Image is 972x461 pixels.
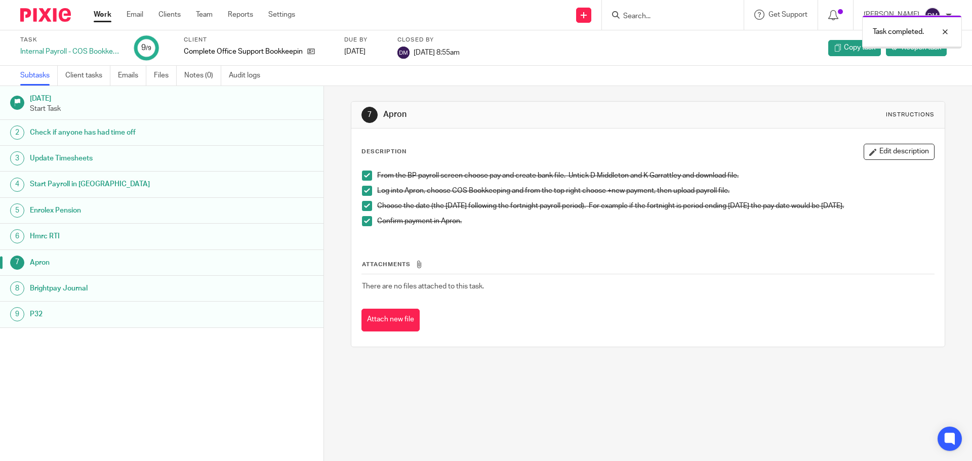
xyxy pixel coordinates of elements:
[30,104,313,114] p: Start Task
[10,151,24,165] div: 3
[196,10,213,20] a: Team
[158,10,181,20] a: Clients
[362,262,411,267] span: Attachments
[10,229,24,243] div: 6
[414,49,460,56] span: [DATE] 8:55am
[864,144,935,160] button: Edit description
[229,66,268,86] a: Audit logs
[30,151,219,166] h1: Update Timesheets
[377,201,934,211] p: Choose the date (the [DATE] following the fortnight payroll period). For example if the fortnight...
[873,27,924,37] p: Task completed.
[10,281,24,296] div: 8
[361,309,420,331] button: Attach new file
[184,47,302,57] p: Complete Office Support Bookkeeping Ltd
[344,36,385,44] label: Due by
[397,47,410,59] img: svg%3E
[10,125,24,140] div: 2
[10,178,24,192] div: 4
[30,91,313,104] h1: [DATE]
[377,186,934,196] p: Log into Apron, choose COS Bookkeeping and from the top right choose +new payment, then upload pa...
[146,46,151,51] small: /9
[30,125,219,140] h1: Check if anyone has had time off
[30,281,219,296] h1: Brightpay Journal
[362,283,484,290] span: There are no files attached to this task.
[228,10,253,20] a: Reports
[361,148,407,156] p: Description
[886,111,935,119] div: Instructions
[30,177,219,192] h1: Start Payroll in [GEOGRAPHIC_DATA]
[924,7,941,23] img: svg%3E
[377,216,934,226] p: Confirm payment in Apron.
[10,256,24,270] div: 7
[344,47,385,57] div: [DATE]
[65,66,110,86] a: Client tasks
[20,8,71,22] img: Pixie
[184,36,332,44] label: Client
[268,10,295,20] a: Settings
[20,36,121,44] label: Task
[377,171,934,181] p: From the BP payroll screen choose pay and create bank file. Untick D Middleton and K Garrattley a...
[184,66,221,86] a: Notes (0)
[30,307,219,322] h1: P32
[383,109,670,120] h1: Apron
[397,36,460,44] label: Closed by
[10,203,24,218] div: 5
[30,255,219,270] h1: Apron
[20,47,121,57] div: Internal Payroll - COS Bookkeeping
[20,66,58,86] a: Subtasks
[154,66,177,86] a: Files
[30,229,219,244] h1: Hmrc RTI
[94,10,111,20] a: Work
[118,66,146,86] a: Emails
[141,42,151,54] div: 9
[361,107,378,123] div: 7
[30,203,219,218] h1: Enrolex Pension
[127,10,143,20] a: Email
[10,307,24,321] div: 9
